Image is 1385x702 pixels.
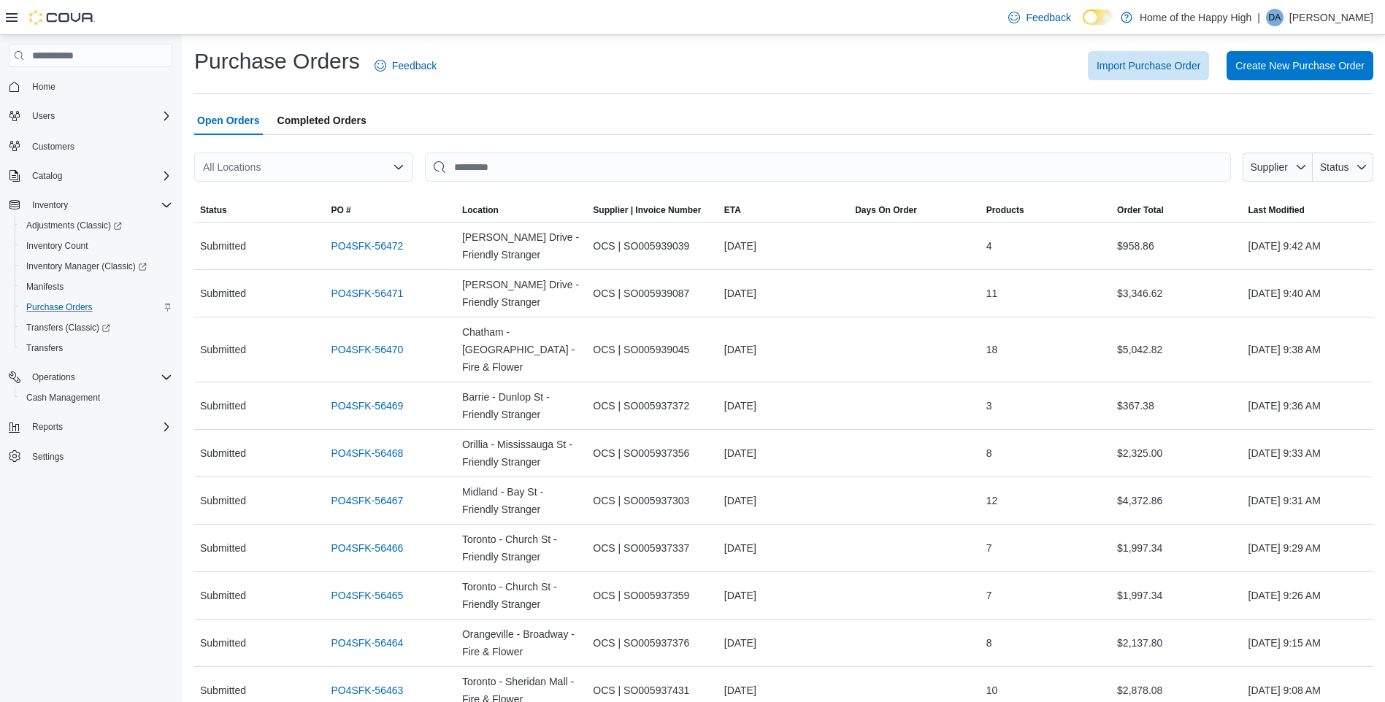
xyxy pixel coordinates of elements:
a: Inventory Count [20,237,94,255]
span: Customers [26,136,172,155]
span: Home [32,81,55,93]
span: 4 [986,237,992,255]
p: [PERSON_NAME] [1289,9,1373,26]
span: 10 [986,682,998,699]
div: $5,042.82 [1111,335,1242,364]
a: Adjustments (Classic) [20,217,128,234]
span: Dark Mode [1083,25,1083,26]
button: ETA [718,198,849,222]
a: Adjustments (Classic) [15,215,178,236]
span: Transfers [20,339,172,357]
div: $958.86 [1111,231,1242,261]
span: Transfers (Classic) [20,319,172,336]
div: [DATE] [718,581,849,610]
span: Barrie - Dunlop St - Friendly Stranger [462,388,581,423]
span: Submitted [200,285,246,302]
div: $1,997.34 [1111,533,1242,563]
button: Create New Purchase Order [1227,51,1373,80]
button: Customers [3,135,178,156]
span: 7 [986,539,992,557]
button: PO # [325,198,456,222]
span: Toronto - Church St - Friendly Stranger [462,578,581,613]
div: OCS | SO005939039 [587,231,718,261]
div: OCS | SO005937303 [587,486,718,515]
button: Reports [3,417,178,437]
a: Transfers (Classic) [15,317,178,338]
a: Cash Management [20,389,106,406]
span: [PERSON_NAME] Drive - Friendly Stranger [462,228,581,263]
span: Transfers [26,342,63,354]
div: $2,137.80 [1111,628,1242,657]
div: [DATE] [718,231,849,261]
span: PO # [331,204,350,216]
div: [DATE] [718,279,849,308]
span: Submitted [200,587,246,604]
div: [DATE] 9:15 AM [1243,628,1374,657]
span: Users [32,110,55,122]
div: [DATE] [718,486,849,515]
span: Transfers (Classic) [26,322,110,333]
a: PO4SFK-56468 [331,444,403,462]
span: Cash Management [26,392,100,404]
div: OCS | SO005937372 [587,391,718,420]
button: Users [3,106,178,126]
span: Operations [32,371,75,383]
span: Catalog [32,170,62,182]
button: Import Purchase Order [1088,51,1209,80]
button: Operations [3,367,178,387]
span: ETA [724,204,741,216]
span: Location [462,204,499,216]
a: Transfers [20,339,69,357]
input: This is a search bar. After typing your query, hit enter to filter the results lower in the page. [425,153,1231,182]
div: [DATE] 9:42 AM [1243,231,1374,261]
a: Purchase Orders [20,298,99,316]
div: [DATE] [718,335,849,364]
span: Settings [32,451,64,463]
a: PO4SFK-56465 [331,587,403,604]
a: Transfers (Classic) [20,319,116,336]
span: Reports [32,421,63,433]
button: Products [981,198,1111,222]
div: OCS | SO005937337 [587,533,718,563]
span: Inventory [26,196,172,214]
span: Products [986,204,1024,216]
a: Manifests [20,278,69,296]
button: Order Total [1111,198,1242,222]
h1: Purchase Orders [194,47,360,76]
span: Submitted [200,341,246,358]
span: Supplier [1251,161,1288,173]
button: Manifests [15,277,178,297]
div: OCS | SO005937359 [587,581,718,610]
span: 18 [986,341,998,358]
div: [DATE] [718,391,849,420]
span: Catalog [26,167,172,185]
span: Submitted [200,237,246,255]
span: Users [26,107,172,125]
img: Cova [29,10,95,25]
span: Customers [32,141,74,153]
button: Inventory Count [15,236,178,256]
span: Purchase Orders [20,298,172,316]
button: Settings [3,446,178,467]
span: Open Orders [197,106,260,135]
a: PO4SFK-56467 [331,492,403,509]
button: Last Modified [1243,198,1374,222]
span: Orangeville - Broadway - Fire & Flower [462,625,581,660]
span: Days On Order [855,204,917,216]
span: 7 [986,587,992,604]
span: Purchase Orders [26,301,93,313]
span: 12 [986,492,998,509]
button: Home [3,76,178,97]
span: Inventory Manager (Classic) [20,258,172,275]
button: Open list of options [393,161,404,173]
button: Cash Management [15,387,178,408]
button: Supplier [1243,153,1313,182]
span: Submitted [200,397,246,414]
button: Supplier | Invoice Number [587,198,718,222]
a: PO4SFK-56469 [331,397,403,414]
div: OCS | SO005937376 [587,628,718,657]
a: Feedback [1002,3,1076,32]
span: Create New Purchase Order [1235,58,1365,73]
span: Inventory [32,199,68,211]
span: Adjustments (Classic) [20,217,172,234]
